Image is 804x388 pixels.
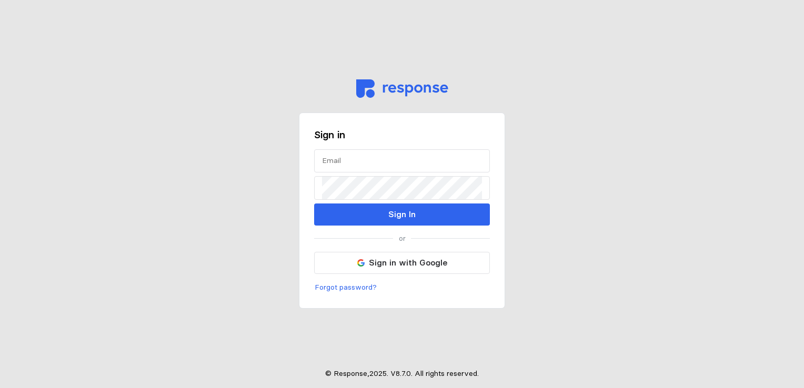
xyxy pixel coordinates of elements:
button: Forgot password? [314,281,377,294]
p: Sign in with Google [369,256,447,269]
h3: Sign in [314,128,490,142]
button: Sign In [314,203,490,226]
p: © Response, 2025 . V 8.7.0 . All rights reserved. [325,368,479,380]
input: Email [322,150,482,172]
p: Sign In [388,208,416,221]
img: svg%3e [356,79,448,98]
img: svg%3e [357,259,365,267]
p: or [399,233,406,244]
p: Forgot password? [315,282,377,293]
button: Sign in with Google [314,252,490,274]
